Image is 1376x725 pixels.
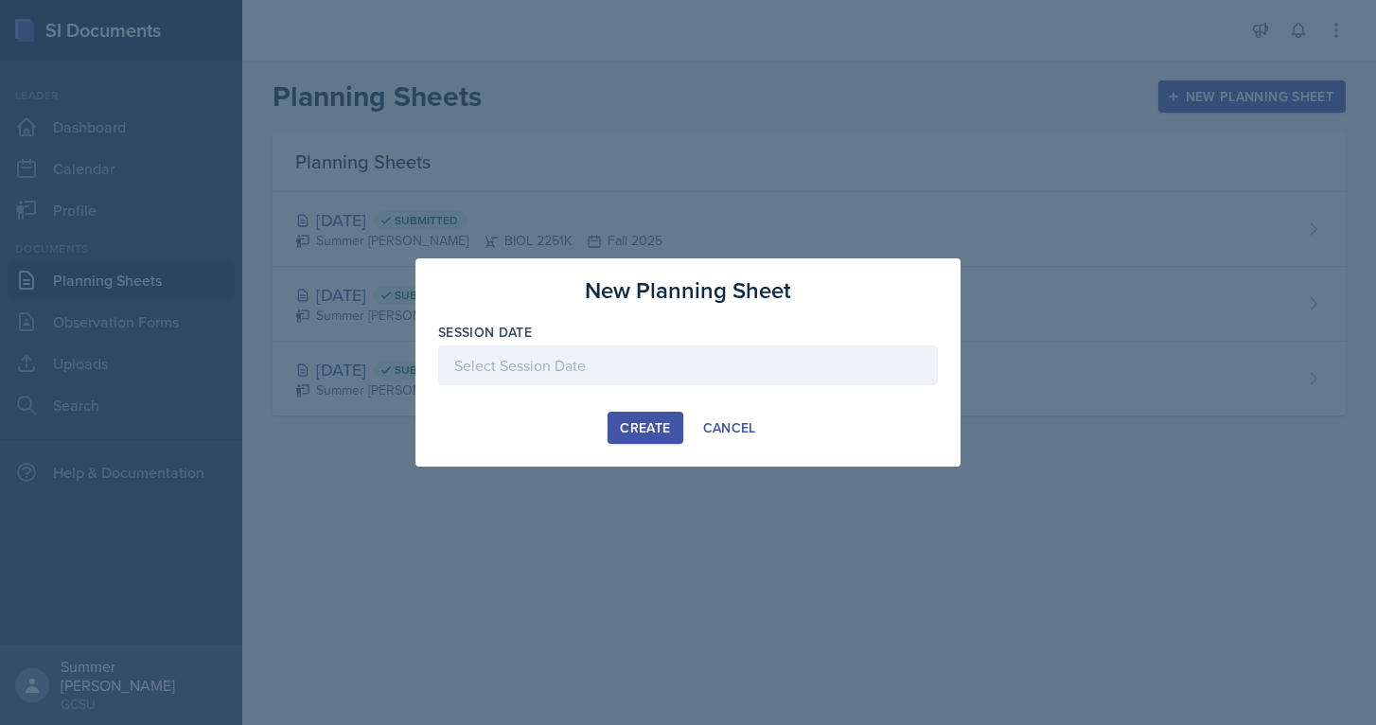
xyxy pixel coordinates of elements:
div: Create [620,420,670,435]
label: Session Date [438,323,532,342]
h3: New Planning Sheet [585,274,791,308]
button: Cancel [691,412,768,444]
button: Create [608,412,682,444]
div: Cancel [703,420,756,435]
